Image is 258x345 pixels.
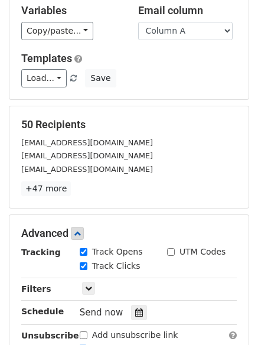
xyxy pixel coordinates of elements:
label: UTM Codes [179,246,226,258]
strong: Unsubscribe [21,331,79,340]
span: Send now [80,307,123,318]
strong: Tracking [21,248,61,257]
h5: Advanced [21,227,237,240]
a: Load... [21,69,67,87]
a: +47 more [21,181,71,196]
h5: Variables [21,4,120,17]
small: [EMAIL_ADDRESS][DOMAIN_NAME] [21,151,153,160]
small: [EMAIL_ADDRESS][DOMAIN_NAME] [21,165,153,174]
label: Track Opens [92,246,143,258]
strong: Schedule [21,307,64,316]
label: Add unsubscribe link [92,329,178,341]
label: Track Clicks [92,260,141,272]
strong: Filters [21,284,51,294]
a: Copy/paste... [21,22,93,40]
iframe: Chat Widget [199,288,258,345]
a: Templates [21,52,72,64]
button: Save [85,69,116,87]
h5: Email column [138,4,237,17]
h5: 50 Recipients [21,118,237,131]
small: [EMAIL_ADDRESS][DOMAIN_NAME] [21,138,153,147]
